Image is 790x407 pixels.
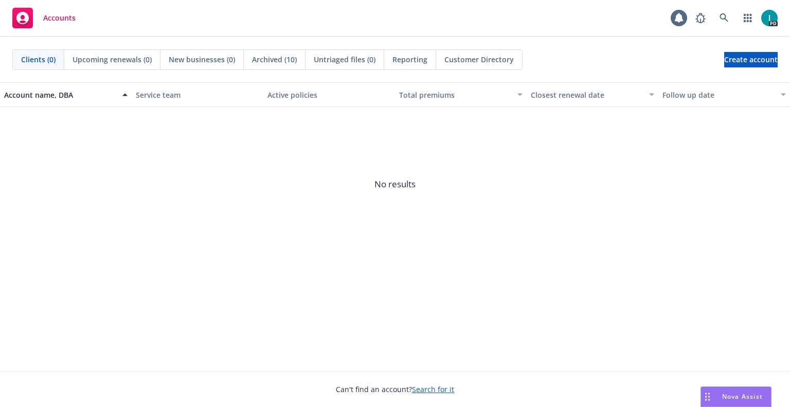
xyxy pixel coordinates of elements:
span: Can't find an account? [336,384,454,395]
img: photo [761,10,778,26]
a: Search for it [412,384,454,394]
span: Reporting [392,54,427,65]
a: Accounts [8,4,80,32]
div: Drag to move [701,387,714,406]
div: Closest renewal date [531,90,643,100]
span: Upcoming renewals (0) [73,54,152,65]
a: Switch app [738,8,758,28]
span: Untriaged files (0) [314,54,375,65]
div: Total premiums [399,90,511,100]
button: Nova Assist [701,386,771,407]
span: Clients (0) [21,54,56,65]
span: Customer Directory [444,54,514,65]
a: Create account [724,52,778,67]
span: Accounts [43,14,76,22]
div: Follow up date [662,90,775,100]
div: Service team [136,90,259,100]
span: Nova Assist [722,392,763,401]
a: Search [714,8,734,28]
button: Follow up date [658,82,790,107]
button: Service team [132,82,263,107]
span: Create account [724,50,778,69]
button: Closest renewal date [527,82,658,107]
div: Active policies [267,90,391,100]
a: Report a Bug [690,8,711,28]
span: New businesses (0) [169,54,235,65]
button: Total premiums [395,82,527,107]
span: Archived (10) [252,54,297,65]
button: Active policies [263,82,395,107]
div: Account name, DBA [4,90,116,100]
